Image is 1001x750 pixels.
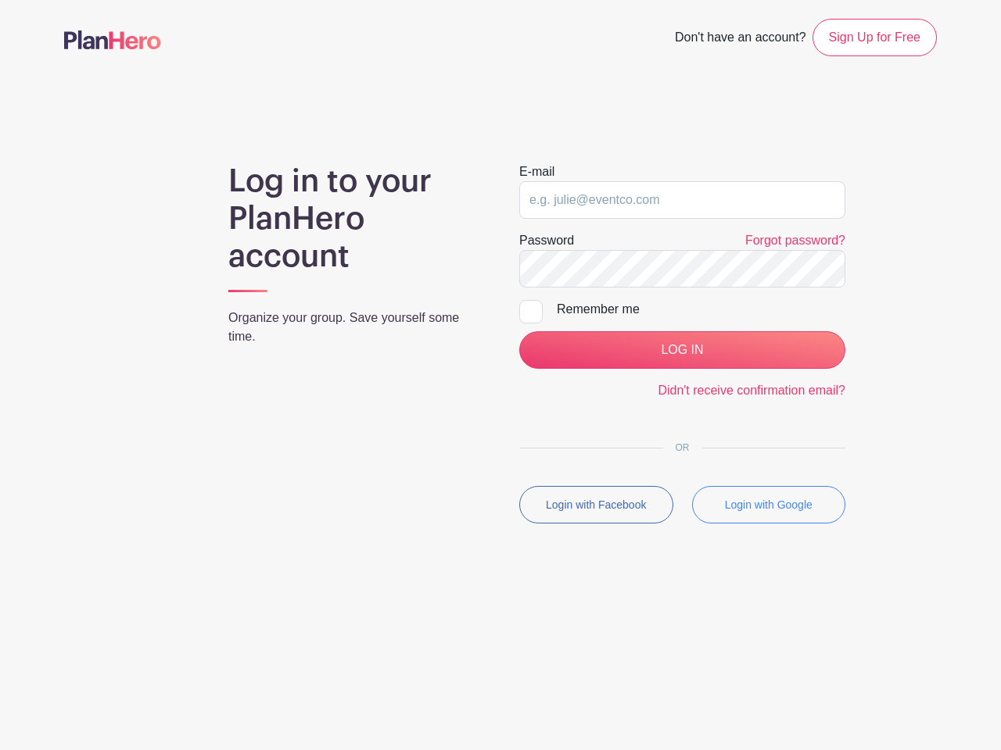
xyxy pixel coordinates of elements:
a: Sign Up for Free [813,19,937,56]
span: OR [663,442,702,453]
label: E-mail [519,162,554,181]
span: Don't have an account? [675,22,806,56]
p: Organize your group. Save yourself some time. [228,309,482,346]
a: Forgot password? [745,234,845,247]
label: Password [519,231,574,250]
h1: Log in to your PlanHero account [228,162,482,275]
button: Login with Google [692,486,846,523]
small: Login with Facebook [546,498,646,511]
img: logo-507f7623f17ff9eddc593b1ce0a138ce2505c220e1c5a4e2b4648c50719b7d32.svg [64,30,161,49]
a: Didn't receive confirmation email? [658,384,845,397]
button: Login with Facebook [519,486,673,523]
small: Login with Google [725,498,813,511]
input: e.g. julie@eventco.com [519,181,845,219]
input: LOG IN [519,331,845,369]
div: Remember me [557,300,845,319]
